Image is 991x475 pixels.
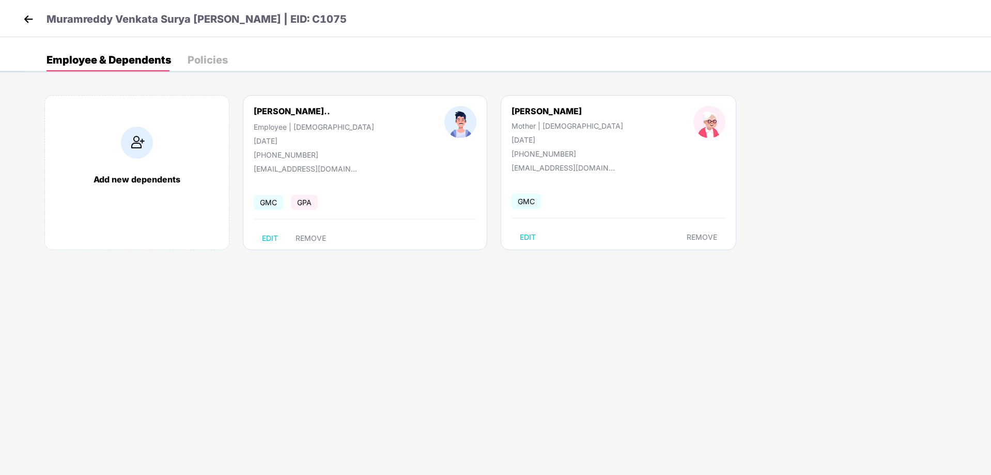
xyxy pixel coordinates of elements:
span: GMC [512,194,541,209]
button: REMOVE [287,230,334,247]
img: back [21,11,36,27]
div: [DATE] [254,136,374,145]
div: Employee | [DEMOGRAPHIC_DATA] [254,122,374,131]
div: Add new dependents [55,174,219,185]
div: [DATE] [512,135,623,144]
div: [PHONE_NUMBER] [512,149,623,158]
div: Employee & Dependents [47,55,171,65]
div: [EMAIL_ADDRESS][DOMAIN_NAME] [512,163,615,172]
div: [PHONE_NUMBER] [254,150,374,159]
p: Muramreddy Venkata Surya [PERSON_NAME] | EID: C1075 [47,11,347,27]
button: REMOVE [678,229,725,246]
div: [EMAIL_ADDRESS][DOMAIN_NAME] [254,164,357,173]
img: addIcon [121,127,153,159]
span: REMOVE [687,233,717,241]
span: EDIT [520,233,536,241]
div: Policies [188,55,228,65]
img: profileImage [693,106,725,138]
span: EDIT [262,234,278,242]
img: profileImage [444,106,476,138]
div: [PERSON_NAME] [512,106,623,116]
button: EDIT [254,230,286,247]
span: REMOVE [296,234,326,242]
button: EDIT [512,229,544,246]
div: Mother | [DEMOGRAPHIC_DATA] [512,121,623,130]
span: GPA [291,195,318,210]
div: [PERSON_NAME].. [254,106,330,116]
span: GMC [254,195,283,210]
